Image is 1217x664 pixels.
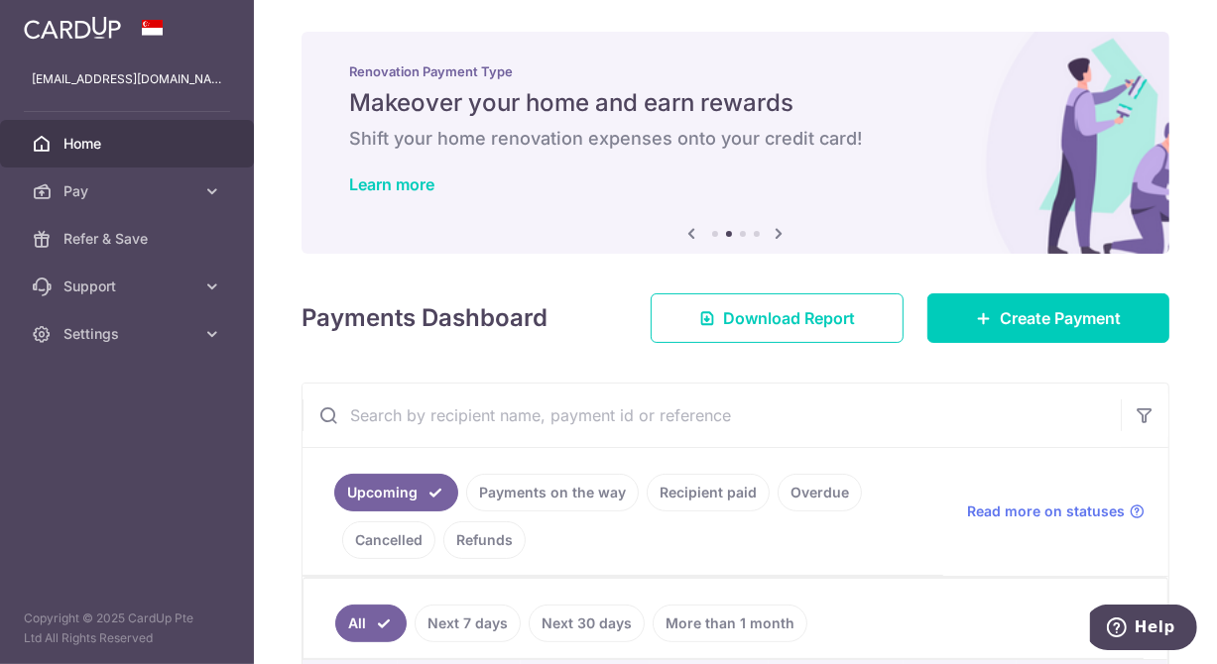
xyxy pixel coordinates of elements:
[651,293,904,343] a: Download Report
[63,229,194,249] span: Refer & Save
[653,605,807,642] a: More than 1 month
[415,605,521,642] a: Next 7 days
[334,474,458,511] a: Upcoming
[647,474,770,511] a: Recipient paid
[32,69,222,89] p: [EMAIL_ADDRESS][DOMAIN_NAME]
[302,300,548,336] h4: Payments Dashboard
[63,181,194,201] span: Pay
[443,521,526,559] a: Refunds
[529,605,645,642] a: Next 30 days
[723,306,855,330] span: Download Report
[1000,306,1121,330] span: Create Payment
[24,16,121,40] img: CardUp
[967,501,1145,521] a: Read more on statuses
[303,384,1121,447] input: Search by recipient name, payment id or reference
[778,474,862,511] a: Overdue
[349,87,1122,119] h5: Makeover your home and earn rewards
[63,277,194,296] span: Support
[335,605,407,642] a: All
[349,174,434,194] a: Learn more
[63,134,194,154] span: Home
[349,127,1122,151] h6: Shift your home renovation expenses onto your credit card!
[466,474,639,511] a: Payments on the way
[302,32,1169,254] img: Renovation banner
[967,501,1125,521] span: Read more on statuses
[1090,605,1197,654] iframe: Opens a widget where you can find more information
[349,63,1122,79] p: Renovation Payment Type
[63,324,194,344] span: Settings
[927,293,1169,343] a: Create Payment
[342,521,435,559] a: Cancelled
